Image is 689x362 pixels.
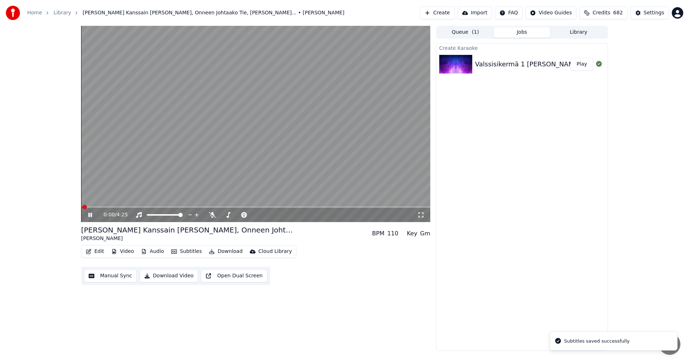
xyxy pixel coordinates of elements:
button: Queue [437,27,494,38]
button: Edit [83,246,107,257]
div: [PERSON_NAME] Kanssain [PERSON_NAME], Onneen Johtaako Tie, [PERSON_NAME]... [81,225,296,235]
button: Play [571,58,593,71]
button: Import [458,6,492,19]
div: 110 [387,229,398,238]
button: Audio [138,246,167,257]
a: Library [53,9,71,17]
button: Credits682 [579,6,627,19]
div: BPM [372,229,384,238]
button: FAQ [495,6,522,19]
span: [PERSON_NAME] Kanssain [PERSON_NAME], Onneen Johtaako Tie, [PERSON_NAME]... • [PERSON_NAME] [83,9,344,17]
div: Subtitles saved successfully [564,338,629,345]
span: 4:25 [117,211,128,218]
button: Download Video [140,269,198,282]
button: Jobs [494,27,550,38]
div: [PERSON_NAME] [81,235,296,242]
div: Cloud Library [258,248,292,255]
button: Video Guides [525,6,576,19]
span: ( 1 ) [472,29,479,36]
button: Subtitles [168,246,205,257]
div: Create Karaoke [436,43,608,52]
nav: breadcrumb [27,9,344,17]
button: Video [108,246,137,257]
div: Gm [420,229,430,238]
img: youka [6,6,20,20]
button: Settings [631,6,669,19]
button: Open Dual Screen [201,269,267,282]
span: 682 [613,9,623,17]
a: Home [27,9,42,17]
div: Settings [644,9,664,17]
span: 0:00 [104,211,115,218]
div: Key [407,229,417,238]
button: Library [550,27,607,38]
button: Download [206,246,245,257]
div: / [104,211,121,218]
span: Credits [592,9,610,17]
button: Manual Sync [84,269,137,282]
button: Create [420,6,455,19]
